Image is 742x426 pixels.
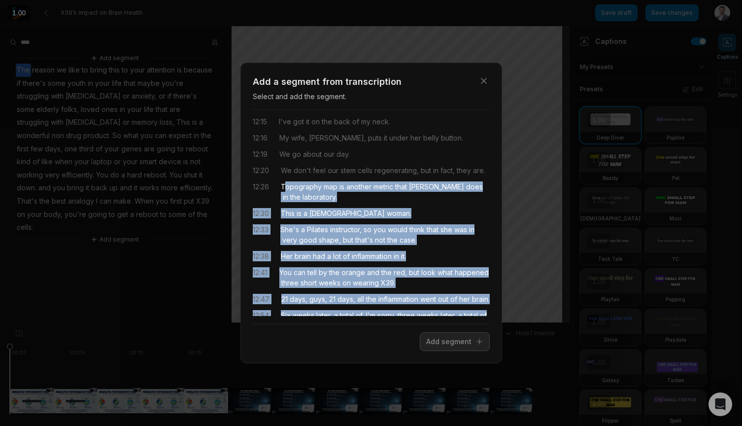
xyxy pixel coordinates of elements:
[253,91,490,102] p: Select and add the segment.
[325,251,331,261] span: a
[365,267,379,278] span: and
[332,116,350,127] span: back
[431,165,438,176] span: in
[387,133,408,143] span: under
[307,294,327,304] span: guys,
[392,251,399,261] span: in
[452,224,467,235] span: was
[299,278,317,288] span: short
[253,310,269,341] div: 12:54
[311,165,326,176] span: feel
[373,235,385,245] span: not
[436,294,448,304] span: out
[438,224,452,235] span: she
[336,294,355,304] span: days,
[288,192,301,202] span: the
[338,310,354,320] span: total
[425,224,438,235] span: that
[302,208,307,218] span: a
[385,235,398,245] span: the
[299,224,305,235] span: a
[385,208,411,218] span: woman.
[464,181,483,192] span: does
[362,224,371,235] span: so
[350,116,359,127] span: of
[326,165,338,176] span: our
[327,267,339,278] span: the
[295,208,302,218] span: is
[353,235,373,245] span: that's
[327,294,336,304] span: 21
[371,181,393,192] span: metric
[419,267,436,278] span: look
[438,310,456,320] span: later,
[253,133,268,143] div: 12:16
[372,165,419,176] span: regenerating,
[438,165,455,176] span: fact,
[317,235,341,245] span: shape,
[281,192,288,202] span: in
[355,294,364,304] span: all
[281,251,293,261] span: Her
[471,165,485,176] span: are.
[253,165,269,176] div: 12:20
[304,116,309,127] span: it
[279,149,290,159] span: We
[356,165,372,176] span: cells
[279,267,292,278] span: You
[418,294,436,304] span: went
[448,294,457,304] span: of
[359,116,371,127] span: my
[392,267,407,278] span: red,
[371,116,390,127] span: neck.
[379,267,392,278] span: the
[393,181,407,192] span: that
[253,149,268,159] div: 12:19
[292,165,311,176] span: don't
[253,116,267,127] div: 12:15
[322,149,335,159] span: our
[288,294,307,304] span: days,
[455,165,471,176] span: they
[279,133,289,143] span: My
[311,251,325,261] span: had
[281,294,288,304] span: 21
[421,133,439,143] span: belly
[339,267,365,278] span: orange
[292,267,305,278] span: can
[350,251,392,261] span: inflammation
[337,181,344,192] span: is
[280,224,299,235] span: She's
[307,133,366,143] span: [PERSON_NAME],
[281,165,292,176] span: We
[457,294,470,304] span: her
[478,310,487,320] span: of
[351,278,379,288] span: wearing
[341,235,353,245] span: but
[439,133,463,143] span: button.
[467,224,474,235] span: in
[354,310,364,320] span: of,
[253,75,490,88] h3: Add a segment from transcription
[291,116,304,127] span: got
[317,267,327,278] span: by
[338,165,356,176] span: stem
[462,310,478,320] span: total
[297,235,317,245] span: good
[301,149,322,159] span: about
[332,310,338,320] span: a
[301,192,337,202] span: laboratory.
[281,208,295,218] span: This
[320,116,332,127] span: the
[453,267,489,278] span: happened
[382,133,387,143] span: it
[281,310,291,320] span: Six
[305,267,317,278] span: tell
[419,165,431,176] span: but
[386,224,407,235] span: would
[379,278,396,288] span: X39.
[314,310,332,320] span: later,
[253,251,269,261] div: 12:38
[375,310,396,320] span: sorry,
[708,392,732,416] div: Open Intercom Messenger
